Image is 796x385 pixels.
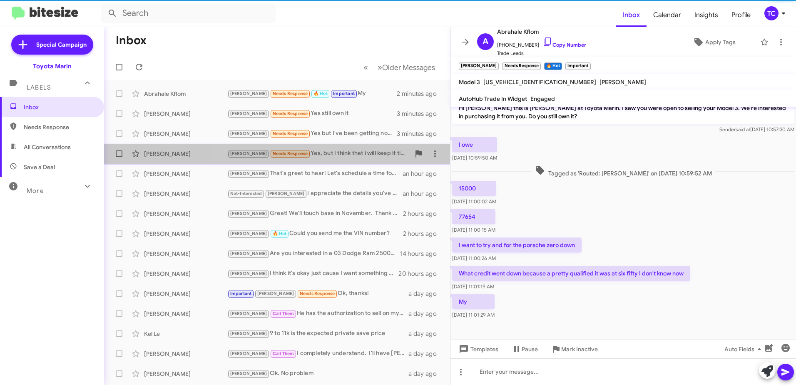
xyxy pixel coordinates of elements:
[616,3,647,27] a: Inbox
[313,91,328,96] span: 🔥 Hot
[530,95,555,102] span: Engaged
[230,251,267,256] span: [PERSON_NAME]
[144,290,227,298] div: [PERSON_NAME]
[502,62,540,70] small: Needs Response
[452,209,495,224] p: 77654
[483,78,596,86] span: [US_VEHICLE_IDENTIFICATION_NUMBER]
[497,37,586,49] span: [PHONE_NUMBER]
[144,110,227,118] div: [PERSON_NAME]
[688,3,725,27] span: Insights
[273,91,308,96] span: Needs Response
[230,111,267,116] span: [PERSON_NAME]
[230,291,252,296] span: Important
[230,171,267,176] span: [PERSON_NAME]
[144,250,227,258] div: [PERSON_NAME]
[27,187,44,195] span: More
[24,163,55,171] span: Save a Deal
[116,34,147,47] h1: Inbox
[27,84,51,91] span: Labels
[459,62,499,70] small: [PERSON_NAME]
[718,342,771,357] button: Auto Fields
[227,149,410,158] div: Yes, but I think that i will keep it till next year. Thank you for your follow-up. If you are sti...
[227,329,408,338] div: 9 to 11k is the expected private save price
[561,342,598,357] span: Mark Inactive
[230,131,267,136] span: [PERSON_NAME]
[227,249,400,258] div: Are you interested in a 03 Dodge Ram 2500 4x4 extra cab hemi ? [PERSON_NAME] [PHONE_NUMBER]
[736,126,750,132] span: said at
[457,342,498,357] span: Templates
[33,62,72,70] div: Toyota Marin
[403,170,443,178] div: an hour ago
[672,35,756,50] button: Apply Tags
[599,78,646,86] span: [PERSON_NAME]
[227,289,408,298] div: Ok, thanks!
[230,231,267,236] span: [PERSON_NAME]
[452,237,582,252] p: I want to try and for the porsche zero down
[144,370,227,378] div: [PERSON_NAME]
[230,191,262,196] span: Not-Interested
[403,190,443,198] div: an hour ago
[403,230,443,238] div: 2 hours ago
[542,42,586,48] a: Copy Number
[408,350,443,358] div: a day ago
[24,143,71,151] span: All Conversations
[24,103,95,111] span: Inbox
[725,3,757,27] span: Profile
[227,129,397,138] div: Yes but I've been getting nothing but insulting offers
[144,230,227,238] div: [PERSON_NAME]
[227,209,403,218] div: Great! We'll touch base in November. Thank you!
[452,255,496,261] span: [DATE] 11:00:26 AM
[373,59,440,76] button: Next
[408,370,443,378] div: a day ago
[398,270,443,278] div: 20 hours ago
[227,189,403,198] div: I appreciate the details you've shared! To provide an accurate offer, I'd like to invite you to v...
[452,312,495,318] span: [DATE] 11:01:29 AM
[144,210,227,218] div: [PERSON_NAME]
[227,109,397,118] div: Yes still own it
[268,191,305,196] span: [PERSON_NAME]
[101,3,276,23] input: Search
[144,150,227,158] div: [PERSON_NAME]
[273,131,308,136] span: Needs Response
[359,59,440,76] nav: Page navigation example
[724,342,764,357] span: Auto Fields
[257,291,294,296] span: [PERSON_NAME]
[273,111,308,116] span: Needs Response
[459,95,527,102] span: AutoHub Trade In Widget
[227,229,403,238] div: Could you send me the VIN number?
[522,342,538,357] span: Pause
[144,270,227,278] div: [PERSON_NAME]
[397,110,443,118] div: 3 minutes ago
[452,227,495,233] span: [DATE] 11:00:15 AM
[719,126,794,132] span: Sender [DATE] 10:57:30 AM
[227,89,397,98] div: My
[497,27,586,37] span: Abrahale Kflom
[227,369,408,378] div: Ok. No problem
[452,283,494,290] span: [DATE] 11:01:19 AM
[408,290,443,298] div: a day ago
[452,100,794,124] p: Hi [PERSON_NAME] this is [PERSON_NAME] at Toyota Marin. I saw you were open to selling your Model...
[505,342,545,357] button: Pause
[452,137,497,152] p: I owe
[647,3,688,27] a: Calendar
[230,271,267,276] span: [PERSON_NAME]
[378,62,382,72] span: »
[230,151,267,156] span: [PERSON_NAME]
[230,351,267,356] span: [PERSON_NAME]
[545,342,604,357] button: Mark Inactive
[300,291,335,296] span: Needs Response
[273,351,294,356] span: Call Them
[452,181,496,196] p: 15000
[11,35,93,55] a: Special Campaign
[532,165,715,177] span: Tagged as 'Routed: [PERSON_NAME]' on [DATE] 10:59:52 AM
[230,91,267,96] span: [PERSON_NAME]
[273,231,287,236] span: 🔥 Hot
[565,62,590,70] small: Important
[408,330,443,338] div: a day ago
[230,331,267,336] span: [PERSON_NAME]
[227,309,408,318] div: He has the authorization to sell on my behalf.
[764,6,779,20] div: TC
[452,266,690,281] p: What credit went down because a pretty qualified it was at six fifty I don't know now
[144,90,227,98] div: Abrahale Kflom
